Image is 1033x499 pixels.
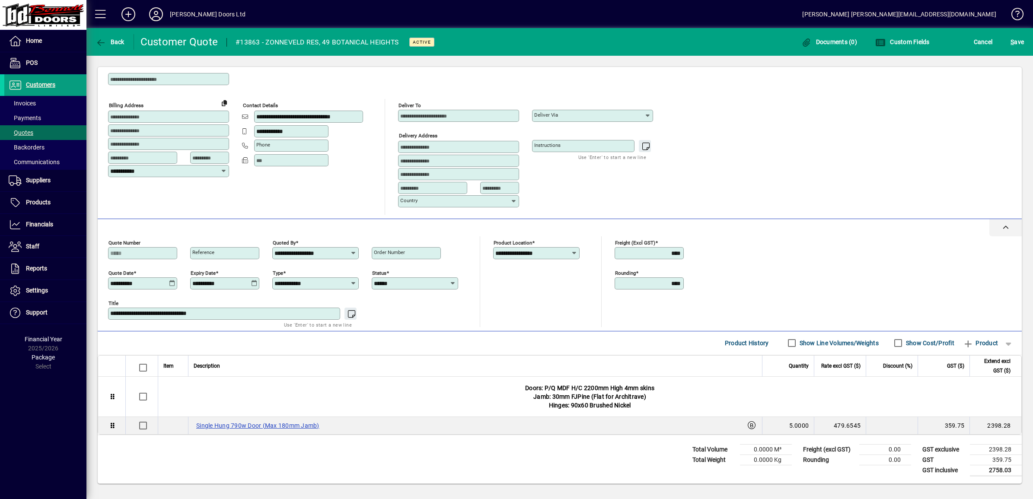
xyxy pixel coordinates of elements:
td: Total Volume [688,444,740,455]
td: 359.75 [918,417,969,434]
mat-label: Deliver via [534,112,558,118]
span: Products [26,199,51,206]
div: #13863 - ZONNEVELD RES, 49 BOTANICAL HEIGHTS [236,35,399,49]
span: Quotes [9,129,33,136]
span: Settings [26,287,48,294]
mat-label: Type [273,270,283,276]
button: Custom Fields [873,34,932,50]
td: 2398.28 [970,444,1022,455]
span: Customers [26,81,55,88]
span: Support [26,309,48,316]
a: Reports [4,258,86,280]
span: Back [96,38,124,45]
span: Description [194,361,220,371]
mat-label: Country [400,197,418,203]
span: Custom Fields [875,38,930,45]
span: Package [32,354,55,361]
span: POS [26,59,38,66]
div: 479.6545 [819,421,861,430]
label: Single Hung 790w Door (Max 180mm Jamb) [194,420,322,431]
td: 0.0000 M³ [740,444,792,455]
td: GST inclusive [918,465,970,476]
a: Backorders [4,140,86,155]
mat-label: Status [372,270,386,276]
mat-label: Product location [494,239,532,245]
a: Home [4,30,86,52]
a: Communications [4,155,86,169]
td: GST exclusive [918,444,970,455]
td: Rounding [799,455,859,465]
span: Quantity [789,361,809,371]
app-page-header-button: Back [86,34,134,50]
td: GST [918,455,970,465]
a: Knowledge Base [1005,2,1022,30]
a: Support [4,302,86,324]
span: Cancel [974,35,993,49]
span: Discount (%) [883,361,912,371]
span: S [1011,38,1014,45]
mat-label: Phone [256,142,270,148]
td: 2758.03 [970,465,1022,476]
mat-label: Deliver To [399,102,421,108]
label: Show Cost/Profit [904,339,954,347]
span: Item [163,361,174,371]
button: Save [1008,34,1026,50]
a: Quotes [4,125,86,140]
button: Product [959,335,1002,351]
span: Documents (0) [801,38,857,45]
a: Settings [4,280,86,302]
span: 5.0000 [789,421,809,430]
span: Rate excl GST ($) [821,361,861,371]
mat-label: Instructions [534,142,561,148]
a: Financials [4,214,86,235]
div: [PERSON_NAME] [PERSON_NAME][EMAIL_ADDRESS][DOMAIN_NAME] [802,7,996,21]
div: Doors: P/Q MDF H/C 2200mm High 4mm skins Jamb: 30mm FJPine (Flat for Architrave) Hinges: 90x60 Br... [158,377,1021,416]
a: Invoices [4,96,86,111]
td: 0.00 [859,444,911,455]
td: 0.0000 Kg [740,455,792,465]
span: Backorders [9,144,45,151]
td: Freight (excl GST) [799,444,859,455]
mat-label: Title [108,300,118,306]
button: Add [115,6,142,22]
mat-label: Expiry date [191,270,216,276]
span: Communications [9,159,60,165]
span: Extend excl GST ($) [975,356,1011,375]
span: Financials [26,221,53,228]
span: Active [413,39,431,45]
button: Profile [142,6,170,22]
mat-hint: Use 'Enter' to start a new line [284,320,352,330]
mat-label: Freight (excl GST) [615,239,655,245]
mat-label: Reference [192,249,214,255]
span: Staff [26,243,39,250]
div: Customer Quote [140,35,218,49]
span: Product History [725,336,769,350]
td: 359.75 [970,455,1022,465]
td: 2398.28 [969,417,1021,434]
a: Suppliers [4,170,86,191]
a: Payments [4,111,86,125]
button: Documents (0) [799,34,859,50]
span: Financial Year [25,336,62,343]
mat-label: Order number [374,249,405,255]
mat-label: Rounding [615,270,636,276]
button: Back [93,34,127,50]
mat-label: Quote date [108,270,134,276]
span: Reports [26,265,47,272]
mat-hint: Use 'Enter' to start a new line [578,152,646,162]
mat-label: Quoted by [273,239,296,245]
button: Copy to Delivery address [217,96,231,110]
mat-label: Quote number [108,239,140,245]
div: [PERSON_NAME] Doors Ltd [170,7,245,21]
span: Payments [9,114,41,121]
a: POS [4,52,86,74]
button: Product History [721,335,772,351]
label: Show Line Volumes/Weights [798,339,879,347]
span: Suppliers [26,177,51,184]
button: Cancel [972,34,995,50]
td: 0.00 [859,455,911,465]
span: Invoices [9,100,36,107]
span: Product [963,336,998,350]
a: Staff [4,236,86,257]
span: Home [26,37,42,44]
